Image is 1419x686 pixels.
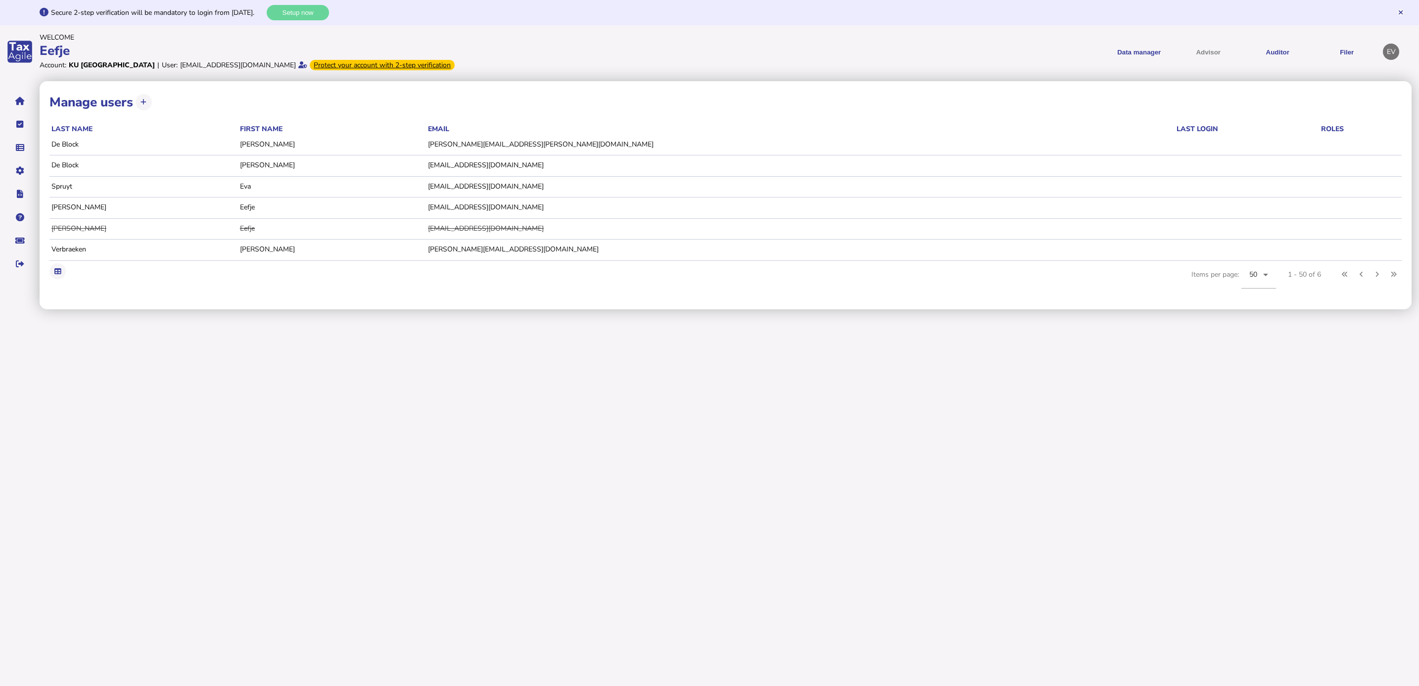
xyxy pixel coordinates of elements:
[136,94,152,110] button: Invite a user by email
[1249,270,1258,279] span: 50
[49,155,238,175] td: De Block
[426,197,1175,217] td: [EMAIL_ADDRESS][DOMAIN_NAME]
[162,60,178,70] div: User:
[9,184,30,204] button: Developer hub links
[40,42,707,59] div: Eefje
[51,8,264,17] div: Secure 2-step verification will be mandatory to login from [DATE].
[1175,124,1319,134] th: last login
[1397,9,1404,16] button: Hide message
[9,253,30,274] button: Sign out
[1108,40,1170,64] button: Shows a dropdown of Data manager options
[49,94,133,111] h1: Manage users
[1385,266,1402,283] button: Last page
[1241,261,1276,299] mat-form-field: Change page size
[238,134,426,154] td: [PERSON_NAME]
[238,197,426,217] td: Eefje
[1191,261,1276,299] div: Items per page:
[426,134,1175,154] td: [PERSON_NAME][EMAIL_ADDRESS][PERSON_NAME][DOMAIN_NAME]
[180,60,296,70] div: [EMAIL_ADDRESS][DOMAIN_NAME]
[426,240,1175,259] td: [PERSON_NAME][EMAIL_ADDRESS][DOMAIN_NAME]
[711,40,1378,64] menu: navigate products
[238,155,426,175] td: [PERSON_NAME]
[9,114,30,135] button: Tasks
[9,91,30,111] button: Home
[426,124,1175,134] th: email
[9,137,30,158] button: Data manager
[1319,124,1402,134] th: roles
[426,176,1175,196] td: [EMAIL_ADDRESS][DOMAIN_NAME]
[310,60,455,70] div: From Oct 1, 2025, 2-step verification will be required to login. Set it up now...
[238,124,426,134] th: first name
[238,240,426,259] td: [PERSON_NAME]
[1316,40,1378,64] button: Filer
[426,218,1175,238] td: [EMAIL_ADDRESS][DOMAIN_NAME]
[49,176,238,196] td: Spruyt
[16,147,24,148] i: Data manager
[69,60,155,70] div: KU [GEOGRAPHIC_DATA]
[49,240,238,259] td: Verbraeken
[49,197,238,217] td: [PERSON_NAME]
[9,207,30,228] button: Help pages
[1177,40,1239,64] button: Shows a dropdown of VAT Advisor options
[1369,266,1385,283] button: Next page
[1353,266,1370,283] button: Previous page
[238,218,426,238] td: Eefje
[1246,40,1309,64] button: Auditor
[49,218,238,238] td: [PERSON_NAME]
[426,155,1175,175] td: [EMAIL_ADDRESS][DOMAIN_NAME]
[238,176,426,196] td: Eva
[49,124,238,134] th: last name
[40,33,707,42] div: Welcome
[9,230,30,251] button: Raise a support ticket
[298,61,307,68] i: Email verified
[49,263,66,280] button: Export table data to Excel
[1288,270,1321,279] div: 1 - 50 of 6
[49,134,238,154] td: De Block
[267,5,329,20] button: Setup now
[40,60,66,70] div: Account:
[1337,266,1353,283] button: First page
[9,160,30,181] button: Manage settings
[157,60,159,70] div: |
[1383,44,1399,60] div: Profile settings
